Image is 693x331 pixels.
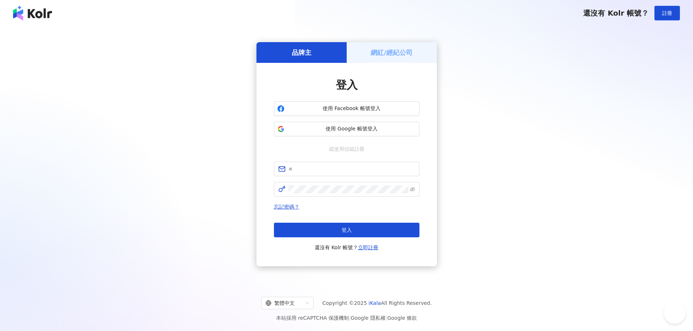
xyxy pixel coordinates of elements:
[274,223,419,237] button: 登入
[583,9,649,17] span: 還沒有 Kolr 帳號？
[315,243,379,252] span: 還沒有 Kolr 帳號？
[322,299,432,307] span: Copyright © 2025 All Rights Reserved.
[287,125,416,133] span: 使用 Google 帳號登入
[351,315,386,321] a: Google 隱私權
[274,122,419,136] button: 使用 Google 帳號登入
[287,105,416,112] span: 使用 Facebook 帳號登入
[664,302,686,324] iframe: Help Scout Beacon - Open
[13,6,52,20] img: logo
[386,315,387,321] span: |
[387,315,417,321] a: Google 條款
[371,48,413,57] h5: 網紅/經紀公司
[349,315,351,321] span: |
[342,227,352,233] span: 登入
[369,300,381,306] a: iKala
[410,187,415,192] span: eye-invisible
[274,204,299,210] a: 忘記密碼？
[336,78,358,91] span: 登入
[654,6,680,20] button: 註冊
[274,101,419,116] button: 使用 Facebook 帳號登入
[276,314,417,322] span: 本站採用 reCAPTCHA 保護機制
[324,145,370,153] span: 或使用信箱註冊
[358,245,378,250] a: 立即註冊
[292,48,311,57] h5: 品牌主
[662,10,672,16] span: 註冊
[266,297,303,309] div: 繁體中文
